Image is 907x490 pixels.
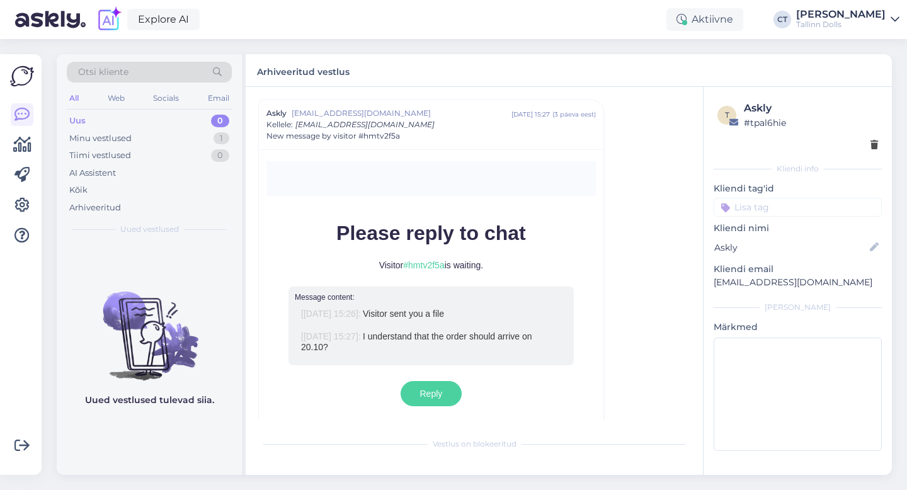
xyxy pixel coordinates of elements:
input: Lisa nimi [714,241,867,254]
div: Web [105,90,127,106]
div: 1 [214,132,229,145]
span: Vestlus on blokeeritud [433,438,516,450]
div: Socials [151,90,181,106]
div: 0 [211,149,229,162]
img: Askly Logo [10,64,34,88]
span: Visitor sent you a file [363,309,444,319]
div: [PERSON_NAME] [796,9,886,20]
span: Reply [420,389,443,399]
input: Lisa tag [714,198,882,217]
a: Explore AI [127,9,200,30]
div: Tallinn Dolls [796,20,886,30]
span: Askly [266,108,287,119]
p: Kliendi tag'id [714,182,882,195]
span: [EMAIL_ADDRESS][DOMAIN_NAME] [292,108,511,119]
img: explore-ai [96,6,122,33]
p: Kliendi nimi [714,222,882,235]
div: Email [205,90,232,106]
div: Kõik [69,184,88,197]
p: Message content: [295,293,568,302]
div: Minu vestlused [69,132,132,145]
a: Reply [401,381,462,406]
span: Kellele : [266,120,293,129]
p: [EMAIL_ADDRESS][DOMAIN_NAME] [714,276,882,289]
span: Uued vestlused [120,224,179,235]
span: t [725,110,729,120]
div: [PERSON_NAME] [714,302,882,313]
img: No chats [57,269,242,382]
div: [DATE] 15:27 [511,110,550,119]
div: # tpal6hie [744,116,878,130]
div: CT [773,11,791,28]
a: [PERSON_NAME]Tallinn Dolls [796,9,899,30]
div: All [67,90,81,106]
div: Askly [744,101,878,116]
div: Kliendi info [714,163,882,174]
div: 0 [211,115,229,127]
div: Aktiivne [666,8,743,31]
div: ( 3 päeva eest ) [552,110,596,119]
span: I understand that the order should arrive on 20.10? [301,331,532,352]
span: Otsi kliente [78,66,128,79]
h3: Please reply to chat [295,221,568,260]
label: Arhiveeritud vestlus [257,62,350,79]
span: New message by visitor #hmtv2f5a [266,130,400,142]
div: Uus [69,115,86,127]
div: AI Assistent [69,167,116,179]
div: Tiimi vestlused [69,149,131,162]
p: Kliendi email [714,263,882,276]
p: Märkmed [714,321,882,334]
span: [[DATE] 15:26]: [301,309,361,319]
span: [EMAIL_ADDRESS][DOMAIN_NAME] [295,120,435,129]
div: Arhiveeritud [69,202,121,214]
span: [[DATE] 15:27]: [301,331,361,341]
span: #hmtv2f5a [403,260,444,270]
p: Visitor is waiting. [295,260,568,271]
p: Uued vestlused tulevad siia. [85,394,214,407]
